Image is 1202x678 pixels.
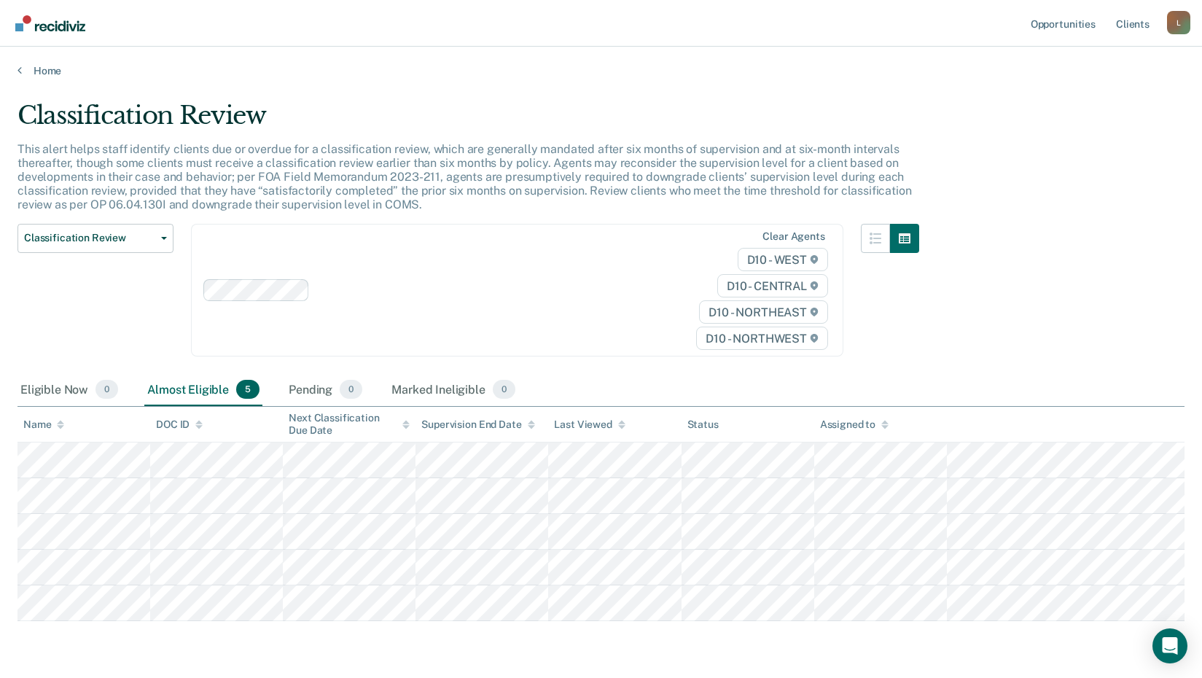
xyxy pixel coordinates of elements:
div: Supervision End Date [421,418,534,431]
span: D10 - NORTHWEST [696,327,827,350]
div: Marked Ineligible0 [389,374,518,406]
div: Status [687,418,719,431]
div: Name [23,418,64,431]
button: Profile dropdown button [1167,11,1190,34]
button: Classification Review [17,224,173,253]
div: Last Viewed [554,418,625,431]
div: Pending0 [286,374,365,406]
span: Classification Review [24,232,155,244]
div: Open Intercom Messenger [1152,628,1187,663]
div: Almost Eligible5 [144,374,262,406]
span: 0 [493,380,515,399]
span: D10 - WEST [738,248,828,271]
div: DOC ID [156,418,203,431]
span: 0 [340,380,362,399]
div: Assigned to [820,418,889,431]
span: D10 - NORTHEAST [699,300,827,324]
span: 0 [95,380,118,399]
p: This alert helps staff identify clients due or overdue for a classification review, which are gen... [17,142,911,212]
span: 5 [236,380,259,399]
span: D10 - CENTRAL [717,274,828,297]
div: Eligible Now0 [17,374,121,406]
div: Classification Review [17,101,919,142]
div: L [1167,11,1190,34]
img: Recidiviz [15,15,85,31]
a: Home [17,64,1185,77]
div: Next Classification Due Date [289,412,410,437]
div: Clear agents [762,230,824,243]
